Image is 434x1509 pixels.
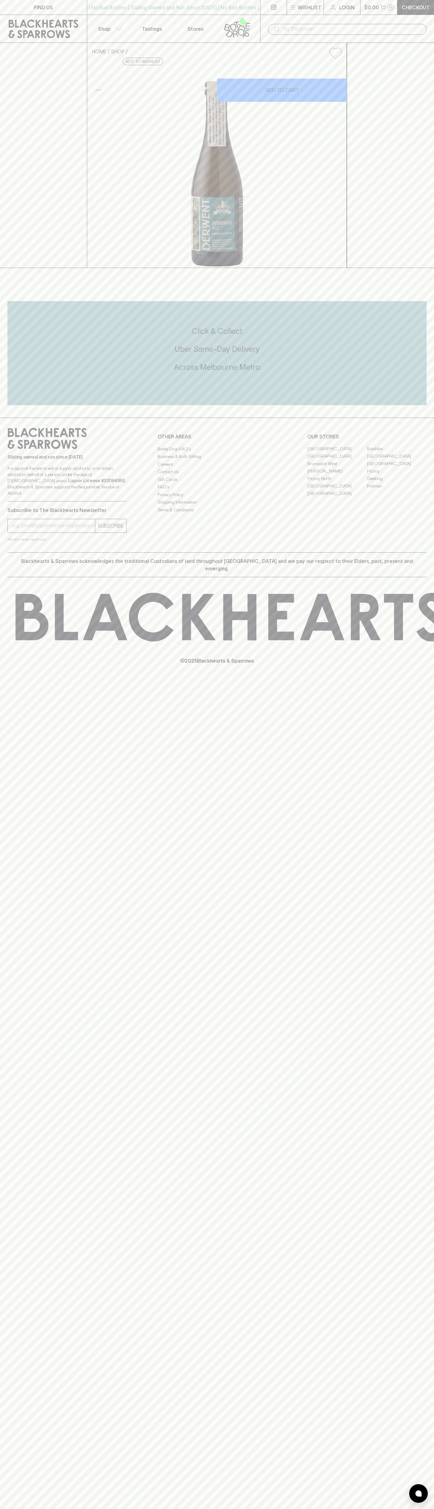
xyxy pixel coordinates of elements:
[158,453,277,460] a: Business & Bulk Gifting
[87,64,347,268] img: 51311.png
[367,460,427,468] a: [GEOGRAPHIC_DATA]
[158,491,277,498] a: Privacy Policy
[389,6,392,9] p: 0
[307,433,427,440] p: OUR STORES
[364,4,379,11] p: $0.00
[98,522,124,529] p: SUBSCRIBE
[158,499,277,506] a: Shipping Information
[307,468,367,475] a: [PERSON_NAME]
[307,460,367,468] a: Brunswick West
[7,465,127,496] p: It is against the law to sell or supply alcohol to, or to obtain alcohol on behalf of a person un...
[158,468,277,476] a: Contact Us
[367,468,427,475] a: Fitzroy
[266,86,299,94] p: ADD TO CART
[402,4,430,11] p: Checkout
[367,475,427,483] a: Geelong
[367,453,427,460] a: [GEOGRAPHIC_DATA]
[7,301,427,405] div: Call to action block
[327,45,344,61] button: Add to wishlist
[339,4,355,11] p: Login
[307,490,367,497] a: [GEOGRAPHIC_DATA]
[95,519,126,532] button: SUBSCRIBE
[187,25,204,33] p: Stores
[111,49,124,54] a: SHOP
[142,25,162,33] p: Tastings
[415,1490,422,1497] img: bubble-icon
[68,478,125,483] strong: Liquor License #32064953
[92,49,106,54] a: HOME
[158,460,277,468] a: Careers
[283,24,422,34] input: Try "Pinot noir"
[7,506,127,514] p: Subscribe to The Blackhearts Newsletter
[217,79,347,102] button: ADD TO CART
[7,362,427,372] h5: Across Melbourne Metro
[34,4,53,11] p: FIND US
[7,344,427,354] h5: Uber Same-Day Delivery
[158,506,277,514] a: Terms & Conditions
[158,483,277,491] a: FAQ's
[298,4,321,11] p: Wishlist
[307,475,367,483] a: Fitzroy North
[367,445,427,453] a: Braddon
[123,58,163,65] button: Add to wishlist
[12,557,422,572] p: Blackhearts & Sparrows acknowledges the traditional Custodians of land throughout [GEOGRAPHIC_DAT...
[158,445,277,453] a: Bottle Drop FAQ's
[98,25,110,33] p: Shop
[7,536,127,542] p: We will never spam you
[174,15,217,43] a: Stores
[7,454,127,460] p: Sibling owned and run since [DATE]
[12,521,95,531] input: e.g. jane@blackheartsandsparrows.com.au
[367,483,427,490] a: Prahran
[158,476,277,483] a: Gift Cards
[307,483,367,490] a: [GEOGRAPHIC_DATA]
[130,15,174,43] a: Tastings
[7,326,427,336] h5: Click & Collect
[307,445,367,453] a: [GEOGRAPHIC_DATA]
[307,453,367,460] a: [GEOGRAPHIC_DATA]
[87,15,131,43] button: Shop
[158,433,277,440] p: OTHER AREAS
